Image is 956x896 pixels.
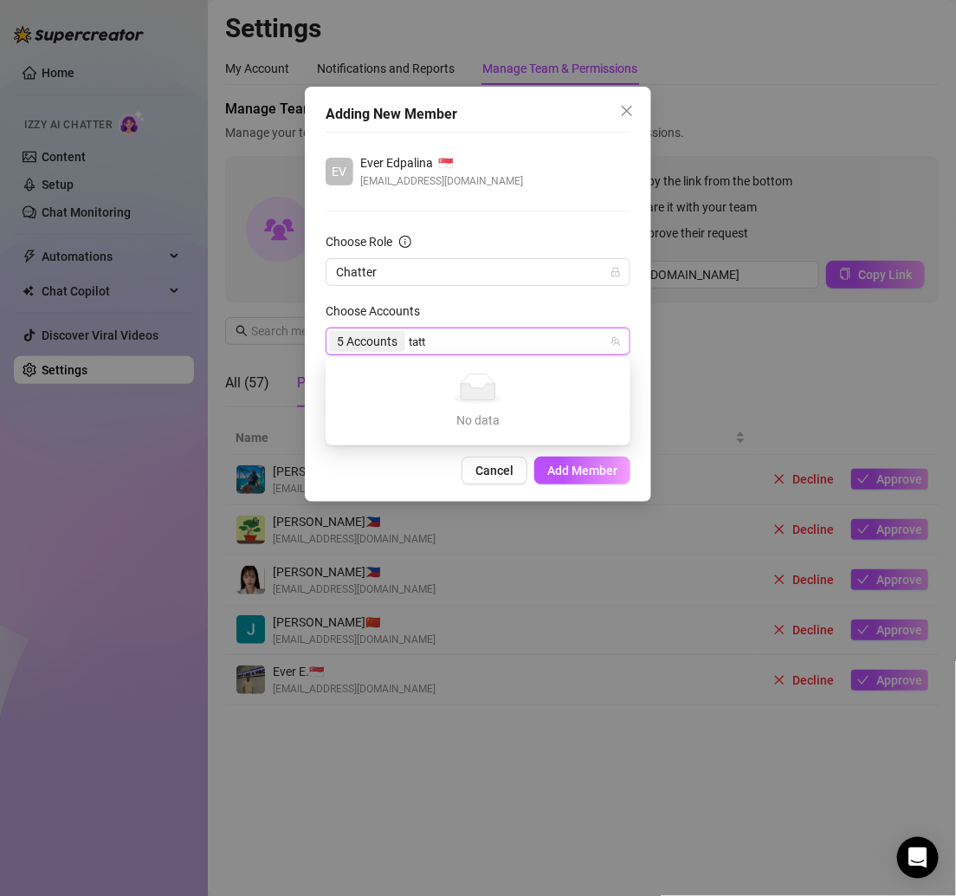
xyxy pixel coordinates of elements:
[462,457,527,484] button: Cancel
[326,302,431,321] label: Choose Accounts
[534,457,630,484] button: Add Member
[337,332,397,351] span: 5 Accounts
[610,336,621,347] span: team
[399,236,411,248] span: info-circle
[547,464,617,477] span: Add Member
[326,104,630,125] div: Adding New Member
[613,97,641,125] button: Close
[475,464,514,477] span: Cancel
[897,837,939,879] div: Open Intercom Messenger
[326,232,392,251] div: Choose Role
[329,331,405,352] span: 5 Accounts
[336,259,620,285] span: Chatter
[360,153,523,172] div: 🇸🇬
[333,162,347,181] span: EV
[337,411,619,430] div: No data
[360,172,523,190] span: [EMAIL_ADDRESS][DOMAIN_NAME]
[613,104,641,118] span: Close
[610,267,621,277] span: lock
[360,153,433,172] span: Ever Edpalina
[620,104,634,118] span: close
